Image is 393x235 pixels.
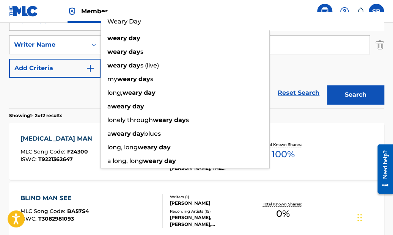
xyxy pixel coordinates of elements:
strong: weary [111,130,131,137]
strong: weary [143,157,163,164]
div: [PERSON_NAME], [PERSON_NAME], [PERSON_NAME], THE [DEMOGRAPHIC_DATA] CONGREGATION, [PERSON_NAME] [170,214,252,228]
span: T9221362647 [38,156,73,163]
span: s [150,75,153,83]
img: search [320,7,329,16]
strong: weary [153,116,173,124]
span: lonely through [107,116,153,124]
img: 9d2ae6d4665cec9f34b9.svg [86,64,95,73]
div: BLIND MAN SEE [20,194,89,203]
span: long, [107,89,123,96]
strong: day [138,75,150,83]
form: Search Form [9,12,384,108]
a: Reset Search [274,85,323,101]
p: Showing 1 - 2 of 2 results [9,112,62,119]
span: s [140,48,143,55]
span: BA57S4 [67,208,89,215]
span: long, long [107,144,138,151]
span: a long, long [107,157,143,164]
strong: day [129,48,140,55]
div: [PERSON_NAME] [170,200,252,207]
strong: weary [123,89,142,96]
span: my [107,75,117,83]
strong: weary [107,62,127,69]
span: Member [81,7,108,16]
div: Notifications [357,8,364,15]
img: help [340,7,349,16]
span: F24300 [67,148,88,155]
strong: weary [117,75,137,83]
button: Search [327,85,384,104]
span: s [186,116,189,124]
strong: day [164,157,176,164]
span: T3082981093 [38,215,74,222]
iframe: Resource Center [372,138,393,201]
span: ISWC : [20,156,38,163]
img: MLC Logo [9,6,38,17]
span: blues [144,130,161,137]
strong: day [174,116,186,124]
iframe: Chat Widget [355,199,393,235]
div: Writers ( 1 ) [170,194,252,200]
strong: weary [111,103,131,110]
strong: day [132,103,144,110]
div: Writer Name [14,40,82,49]
strong: day [129,62,140,69]
strong: day [132,130,144,137]
a: [MEDICAL_DATA] MANMLC Song Code:F24300ISWC:T9221362647Writers (3)[PERSON_NAME], [PERSON_NAME], [P... [9,123,384,180]
strong: weary [107,48,127,55]
p: Total Known Shares: [263,201,303,207]
strong: weary [138,144,157,151]
span: ISWC : [20,215,38,222]
span: 0 % [276,207,290,221]
div: User Menu [369,4,384,19]
div: Help [337,4,352,19]
span: a [107,130,111,137]
span: MLC Song Code : [20,148,67,155]
div: Drag [357,206,362,229]
p: Total Known Shares: [263,142,303,147]
strong: day [129,34,140,42]
span: s (live) [140,62,159,69]
div: Recording Artists ( 15 ) [170,208,252,214]
span: 100 % [271,147,294,161]
strong: day [159,144,171,151]
div: [MEDICAL_DATA] MAN [20,134,96,143]
img: Top Rightsholder [68,7,77,16]
strong: day [144,89,156,96]
strong: weary [107,34,127,42]
span: a [107,103,111,110]
img: Delete Criterion [376,35,384,54]
a: Public Search [317,4,332,19]
button: Add Criteria [9,59,101,78]
span: MLC Song Code : [20,208,67,215]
